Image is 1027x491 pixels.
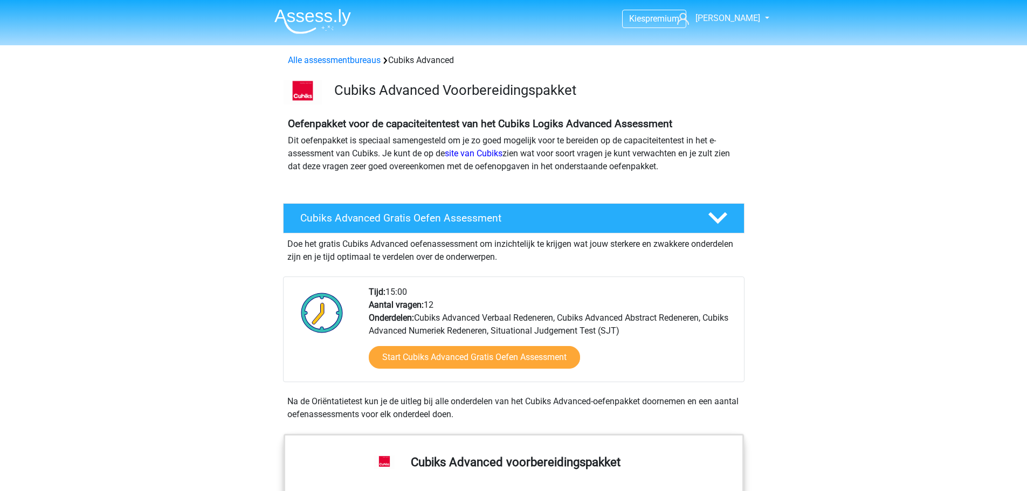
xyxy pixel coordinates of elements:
[279,203,749,233] a: Cubiks Advanced Gratis Oefen Assessment
[361,286,743,382] div: 15:00 12 Cubiks Advanced Verbaal Redeneren, Cubiks Advanced Abstract Redeneren, Cubiks Advanced N...
[369,300,424,310] b: Aantal vragen:
[629,13,645,24] span: Kies
[284,80,322,105] img: logo-cubiks-300x193.png
[369,287,385,297] b: Tijd:
[288,117,672,130] b: Oefenpakket voor de capaciteitentest van het Cubiks Logiks Advanced Assessment
[369,313,414,323] b: Onderdelen:
[673,12,761,25] a: [PERSON_NAME]
[695,13,760,23] span: [PERSON_NAME]
[369,346,580,369] a: Start Cubiks Advanced Gratis Oefen Assessment
[283,233,745,264] div: Doe het gratis Cubiks Advanced oefenassessment om inzichtelijk te krijgen wat jouw sterkere en zw...
[288,55,381,65] a: Alle assessmentbureaus
[623,11,686,26] a: Kiespremium
[295,286,349,340] img: Klok
[445,148,502,158] a: site van Cubiks
[283,395,745,421] div: Na de Oriëntatietest kun je de uitleg bij alle onderdelen van het Cubiks Advanced-oefenpakket doo...
[334,82,736,99] h3: Cubiks Advanced Voorbereidingspakket
[288,134,740,173] p: Dit oefenpakket is speciaal samengesteld om je zo goed mogelijk voor te bereiden op de capaciteit...
[300,212,691,224] h4: Cubiks Advanced Gratis Oefen Assessment
[274,9,351,34] img: Assessly
[645,13,679,24] span: premium
[284,54,744,67] div: Cubiks Advanced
